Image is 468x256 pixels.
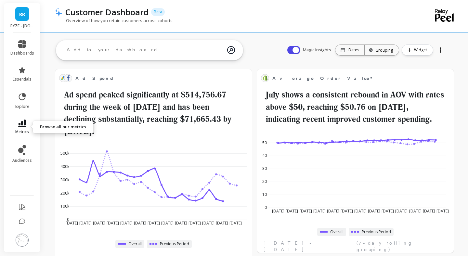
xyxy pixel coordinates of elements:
[19,10,25,18] span: RR
[264,240,355,253] span: [DATE] - [DATE]
[348,47,359,53] p: Dates
[75,75,114,82] span: Ad Spend
[12,158,32,163] span: audiences
[128,241,142,247] span: Overall
[272,75,375,82] span: Average Order Value*
[75,74,227,83] span: Ad Spend
[272,74,429,83] span: Average Order Value*
[151,8,165,16] p: Beta
[362,229,391,235] span: Previous Period
[16,234,29,247] img: profile picture
[15,104,29,109] span: explore
[10,51,34,56] span: dashboards
[303,47,332,53] span: Magic Insights
[370,47,393,53] div: Grouping
[261,89,450,125] h2: July shows a consistent rebound in AOV with rates above $50, reaching $50.76 on [DATE], indicatin...
[330,229,344,235] span: Overall
[65,6,149,18] p: Customer Dashboard
[55,7,62,17] img: header icon
[414,47,429,53] span: Widget
[357,240,447,253] span: (7-day rolling grouping)
[13,77,32,82] span: essentials
[10,23,34,29] p: RYZE - ryzeup.myshopify.com
[55,18,174,23] p: Overview of how you retain customers across cohorts.
[160,241,189,247] span: Previous Period
[59,89,248,137] h2: Ad spend peaked significantly at $514,756.67 during the week of [DATE] and has been declining sub...
[402,45,433,56] button: Widget
[15,129,29,134] span: metrics
[227,41,235,59] img: magic search icon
